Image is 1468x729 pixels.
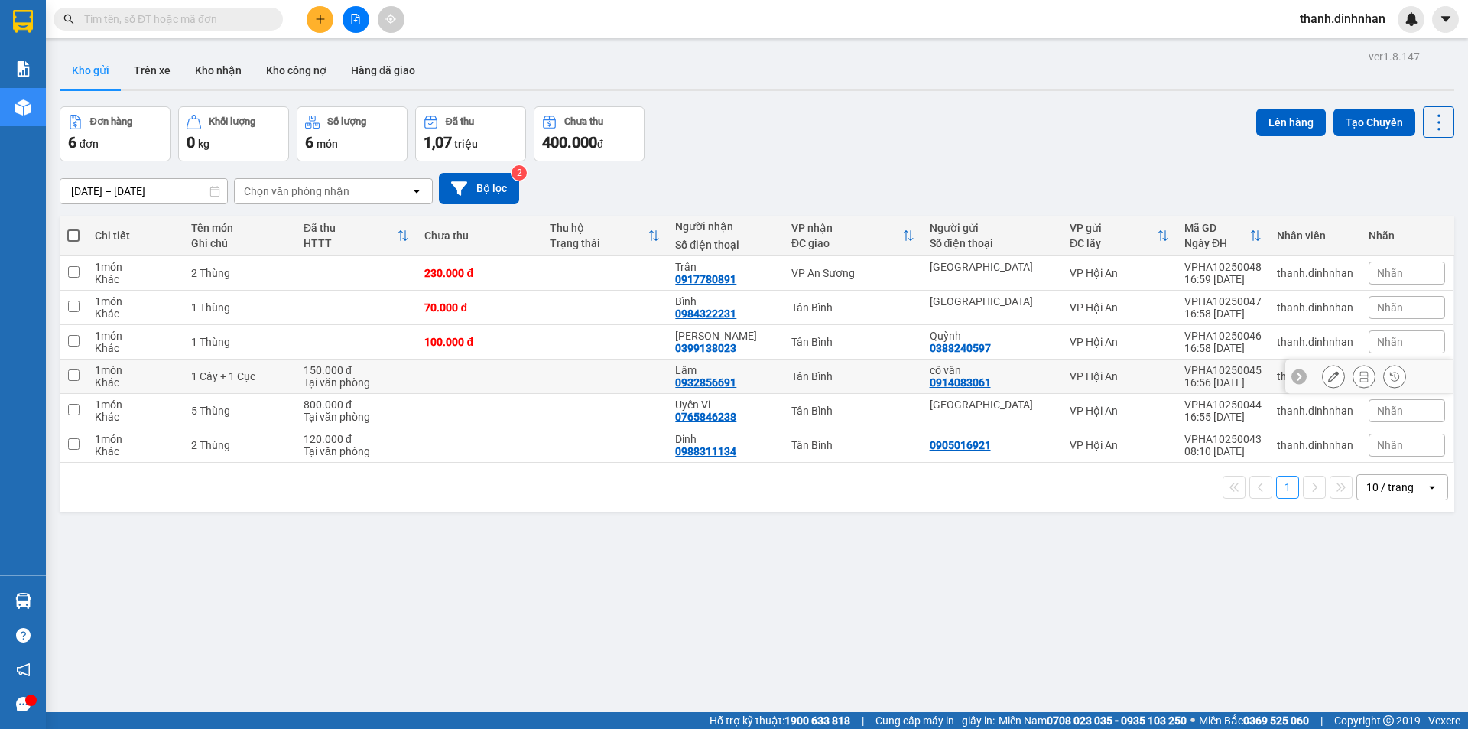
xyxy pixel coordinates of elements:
span: Miền Nam [999,712,1187,729]
div: Anh Thành [675,330,776,342]
span: Cung cấp máy in - giấy in: [875,712,995,729]
button: Số lượng6món [297,106,408,161]
span: Nhãn [1377,336,1403,348]
div: 16:55 [DATE] [1184,411,1262,423]
div: VP Hội An [1070,301,1169,314]
div: 0917780891 [675,273,736,285]
div: Quỳnh [930,330,1054,342]
div: 2 Thùng [191,439,288,451]
span: Nhãn [1377,301,1403,314]
div: 0984322231 [675,308,736,320]
span: món [317,138,338,150]
div: Uyên Vi [675,399,776,411]
div: Tân Bình [791,301,914,314]
div: VPHA10250045 [1184,364,1262,376]
div: 1 món [95,330,176,342]
div: Nhãn [1369,229,1445,242]
div: Tại văn phòng [304,411,409,423]
div: Dinh [675,433,776,445]
div: Ngày ĐH [1184,237,1249,249]
span: triệu [454,138,478,150]
div: Khác [95,308,176,320]
div: 5 Thùng [191,405,288,417]
div: 10 / trang [1366,480,1414,495]
div: Lâm [675,364,776,376]
input: Tìm tên, số ĐT hoặc mã đơn [84,11,265,28]
div: VPHA10250043 [1184,433,1262,445]
div: VPHA10250048 [1184,261,1262,273]
span: đơn [80,138,99,150]
span: 6 [68,133,76,151]
div: VP Hội An [1070,267,1169,279]
button: Khối lượng0kg [178,106,289,161]
div: VPHA10250046 [1184,330,1262,342]
div: Thu hộ [550,222,648,234]
div: 0399138023 [675,342,736,354]
th: Toggle SortBy [1177,216,1269,256]
div: VP Hội An [1070,370,1169,382]
div: HTTT [304,237,397,249]
div: Khác [95,445,176,457]
span: | [1320,712,1323,729]
strong: 0708 023 035 - 0935 103 250 [1047,714,1187,727]
span: đ [597,138,603,150]
div: thanh.dinhnhan [1277,336,1353,348]
button: 1 [1276,476,1299,499]
button: Hàng đã giao [339,52,427,89]
div: Khác [95,376,176,389]
div: Tại văn phòng [304,376,409,389]
div: 16:58 [DATE] [1184,342,1262,354]
div: 16:56 [DATE] [1184,376,1262,389]
div: VP Hội An [1070,336,1169,348]
div: Hưng Thành [930,399,1054,411]
div: 0932856691 [675,376,736,389]
span: aim [385,14,396,24]
span: plus [315,14,326,24]
button: Đơn hàng6đơn [60,106,171,161]
div: 100.000 đ [424,336,534,348]
span: Hỗ trợ kỹ thuật: [710,712,850,729]
div: 0765846238 [675,411,736,423]
div: 230.000 đ [424,267,534,279]
div: 800.000 đ [304,399,409,411]
div: 0905016921 [930,439,991,451]
div: 1 Cây + 1 Cục [191,370,288,382]
div: 120.000 đ [304,433,409,445]
div: VP An Sương [791,267,914,279]
div: Tân Bình [791,336,914,348]
img: warehouse-icon [15,593,31,609]
div: thanh.dinhnhan [1277,405,1353,417]
div: Chưa thu [564,116,603,127]
div: Hưng Thành [930,295,1054,308]
div: VP Hội An [1070,439,1169,451]
div: thanh.dinhnhan [1277,301,1353,314]
img: logo-vxr [13,10,33,33]
button: plus [307,6,333,33]
button: Đã thu1,07 triệu [415,106,526,161]
div: Chưa thu [424,229,534,242]
div: VPHA10250047 [1184,295,1262,308]
th: Toggle SortBy [296,216,417,256]
span: Nhãn [1377,267,1403,279]
span: caret-down [1439,12,1453,26]
div: 1 món [95,295,176,308]
div: Trạng thái [550,237,648,249]
button: Tạo Chuyến [1333,109,1415,136]
div: 0388240597 [930,342,991,354]
div: Ghi chú [191,237,288,249]
button: caret-down [1432,6,1459,33]
span: kg [198,138,209,150]
th: Toggle SortBy [1062,216,1177,256]
div: 0988311134 [675,445,736,457]
input: Select a date range. [60,179,227,203]
strong: 0369 525 060 [1243,714,1309,727]
div: Tại văn phòng [304,445,409,457]
span: 1,07 [424,133,452,151]
div: Đã thu [304,222,397,234]
button: Lên hàng [1256,109,1326,136]
div: VP gửi [1070,222,1157,234]
div: ĐC lấy [1070,237,1157,249]
div: VPHA10250044 [1184,399,1262,411]
span: 400.000 [542,133,597,151]
div: Chi tiết [95,229,176,242]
